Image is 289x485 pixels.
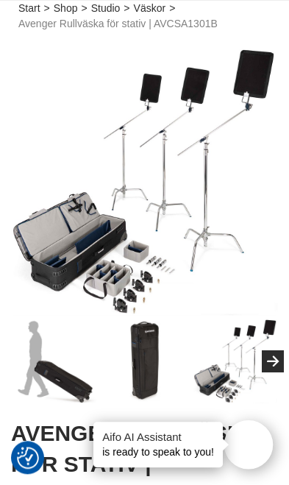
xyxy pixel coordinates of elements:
img: Robust rullväska belysningsstativ [103,319,188,404]
div: is ready to speak to you! [93,422,223,467]
span: > [81,1,87,16]
span: > [169,1,175,16]
img: Revisit consent button [17,447,39,469]
img: Avenger C-Stand Roller Case AVCSA1301B [13,319,97,404]
span: > [44,1,50,16]
a: Shop [54,1,78,16]
img: Mycket rymlig rullväska [193,319,278,404]
a: Studio [91,1,121,16]
span: > [124,1,129,16]
h4: Aifo AI Assistant [102,429,214,445]
button: Samtyckesinställningar [17,445,39,471]
button: Next [262,350,284,372]
span: Avenger Rullväska för stativ | AVCSA1301B [18,16,218,32]
a: Start [18,1,40,16]
a: Väskor [134,1,166,16]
